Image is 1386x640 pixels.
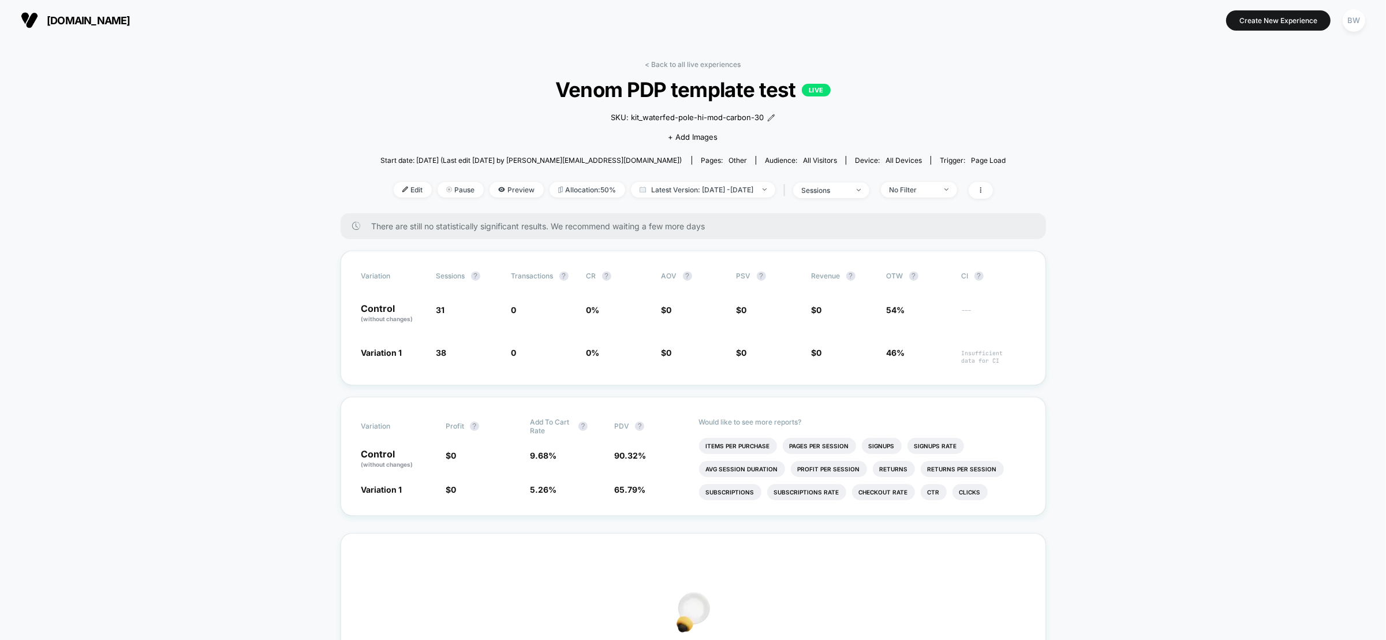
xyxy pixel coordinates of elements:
[921,461,1004,477] li: Returns Per Session
[578,422,588,431] button: ?
[887,305,905,315] span: 54%
[586,348,600,358] span: 0 %
[402,187,408,192] img: edit
[361,315,413,322] span: (without changes)
[791,461,867,477] li: Profit Per Session
[530,418,573,435] span: Add To Cart Rate
[887,271,950,281] span: OTW
[490,182,544,198] span: Preview
[586,305,600,315] span: 0 %
[971,156,1006,165] span: Page Load
[765,156,837,165] div: Audience:
[470,422,479,431] button: ?
[857,189,861,191] img: end
[361,485,402,494] span: Variation 1
[1226,10,1331,31] button: Create New Experience
[361,304,425,323] p: Control
[737,348,747,358] span: $
[361,348,402,358] span: Variation 1
[909,271,918,281] button: ?
[635,422,644,431] button: ?
[873,461,915,477] li: Returns
[701,156,747,165] div: Pages:
[631,182,775,198] span: Latest Version: [DATE] - [DATE]
[974,271,984,281] button: ?
[662,271,677,280] span: AOV
[586,271,596,280] span: CR
[451,451,456,460] span: 0
[699,418,1025,426] p: Would like to see more reports?
[890,185,936,194] div: No Filter
[737,271,751,280] span: PSV
[757,271,766,281] button: ?
[614,485,645,494] span: 65.79 %
[662,305,672,315] span: $
[783,438,856,454] li: Pages Per Session
[846,271,855,281] button: ?
[1343,9,1365,32] div: BW
[436,271,465,280] span: Sessions
[729,156,747,165] span: other
[412,77,974,102] span: Venom PDP template test
[812,271,840,280] span: Revenue
[372,221,1023,231] span: There are still no statistically significant results. We recommend waiting a few more days
[846,156,931,165] span: Device:
[886,156,922,165] span: all devices
[611,112,764,124] span: SKU: kit_waterfed-pole-hi-mod-carbon-30
[781,182,793,199] span: |
[550,182,625,198] span: Allocation: 50%
[361,461,413,468] span: (without changes)
[436,305,445,315] span: 31
[667,348,672,358] span: 0
[699,461,785,477] li: Avg Session Duration
[559,271,569,281] button: ?
[21,12,38,29] img: Visually logo
[668,132,718,142] span: + Add Images
[803,156,837,165] span: All Visitors
[530,485,556,494] span: 5.26 %
[962,307,1025,323] span: ---
[511,305,517,315] span: 0
[852,484,915,500] li: Checkout Rate
[645,60,741,69] a: < Back to all live experiences
[767,484,846,500] li: Subscriptions Rate
[802,84,831,96] p: LIVE
[17,11,134,29] button: [DOMAIN_NAME]
[614,422,629,430] span: PDV
[677,592,710,632] img: no_data
[667,305,672,315] span: 0
[683,271,692,281] button: ?
[446,451,456,460] span: $
[921,484,947,500] li: Ctr
[699,484,761,500] li: Subscriptions
[962,349,1025,364] span: Insufficient data for CI
[640,187,646,192] img: calendar
[887,348,905,358] span: 46%
[361,271,425,281] span: Variation
[530,451,556,460] span: 9.68 %
[380,156,682,165] span: Start date: [DATE] (Last edit [DATE] by [PERSON_NAME][EMAIL_ADDRESS][DOMAIN_NAME])
[812,348,822,358] span: $
[614,451,646,460] span: 90.32 %
[511,348,517,358] span: 0
[737,305,747,315] span: $
[446,422,464,430] span: Profit
[699,438,777,454] li: Items Per Purchase
[940,156,1006,165] div: Trigger:
[558,187,563,193] img: rebalance
[436,348,447,358] span: 38
[742,305,747,315] span: 0
[662,348,672,358] span: $
[451,485,456,494] span: 0
[944,188,948,191] img: end
[511,271,554,280] span: Transactions
[742,348,747,358] span: 0
[446,485,456,494] span: $
[361,418,425,435] span: Variation
[361,449,434,469] p: Control
[471,271,480,281] button: ?
[817,348,822,358] span: 0
[802,186,848,195] div: sessions
[907,438,964,454] li: Signups Rate
[47,14,130,27] span: [DOMAIN_NAME]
